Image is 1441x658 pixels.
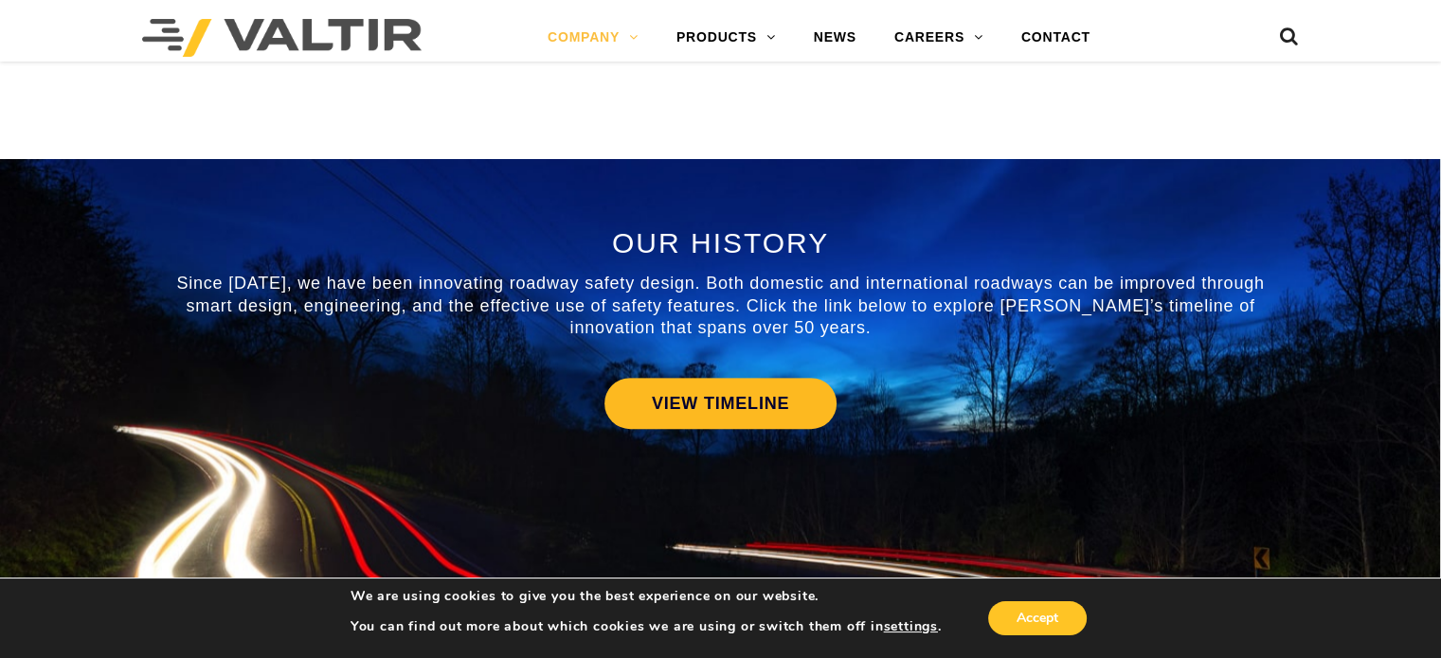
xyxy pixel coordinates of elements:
img: Valtir [142,19,422,57]
button: Accept [988,601,1087,635]
a: CONTACT [1002,19,1109,57]
a: VIEW TIMELINE [604,378,837,429]
a: NEWS [795,19,875,57]
a: PRODUCTS [657,19,795,57]
button: settings [883,618,937,635]
p: You can find out more about which cookies we are using or switch them off in . [351,618,942,635]
p: We are using cookies to give you the best experience on our website. [351,588,942,605]
a: COMPANY [529,19,657,57]
a: CAREERS [875,19,1002,57]
span: OUR HISTORY [612,227,829,258]
span: Since [DATE], we have been innovating roadway safety design. Both domestic and international road... [176,274,1264,337]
